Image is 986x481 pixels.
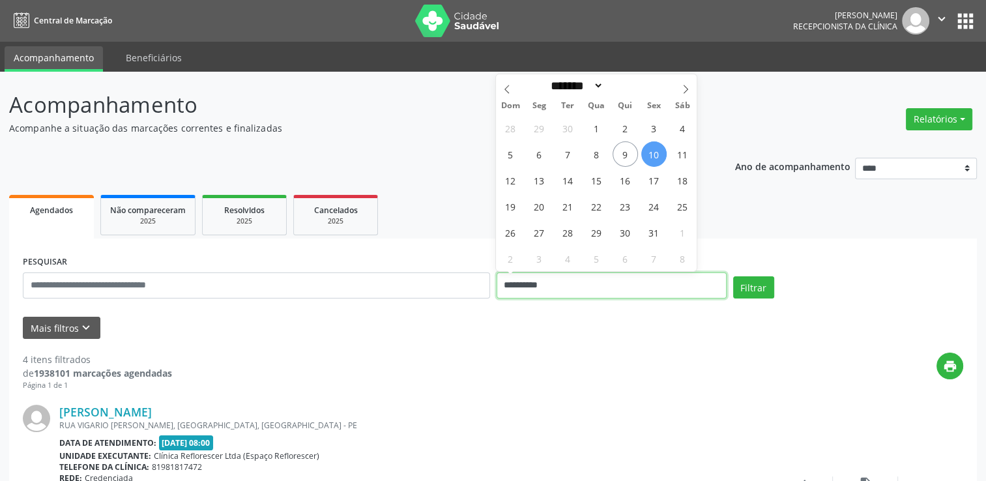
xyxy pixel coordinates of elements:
span: Outubro 12, 2025 [498,168,523,193]
span: Outubro 25, 2025 [670,194,695,219]
a: [PERSON_NAME] [59,405,152,419]
span: Dom [496,102,525,110]
span: Sex [639,102,668,110]
a: Beneficiários [117,46,191,69]
span: Outubro 24, 2025 [641,194,667,219]
input: Year [603,79,646,93]
span: Outubro 16, 2025 [613,168,638,193]
span: 81981817472 [152,461,202,473]
p: Ano de acompanhamento [735,158,850,174]
span: Seg [525,102,553,110]
span: Outubro 4, 2025 [670,115,695,141]
button: print [936,353,963,379]
span: Ter [553,102,582,110]
b: Data de atendimento: [59,437,156,448]
span: Clínica Reflorescer Ltda (Espaço Reflorescer) [154,450,319,461]
span: Agendados [30,205,73,216]
span: Outubro 30, 2025 [613,220,638,245]
button: apps [954,10,977,33]
div: [PERSON_NAME] [793,10,897,21]
span: Outubro 22, 2025 [584,194,609,219]
span: Novembro 4, 2025 [555,246,581,271]
span: Novembro 1, 2025 [670,220,695,245]
span: Outubro 8, 2025 [584,141,609,167]
span: Novembro 8, 2025 [670,246,695,271]
b: Unidade executante: [59,450,151,461]
span: Outubro 14, 2025 [555,168,581,193]
span: Resolvidos [224,205,265,216]
span: Novembro 7, 2025 [641,246,667,271]
p: Acompanhamento [9,89,687,121]
span: Novembro 5, 2025 [584,246,609,271]
strong: 1938101 marcações agendadas [34,367,172,379]
select: Month [547,79,604,93]
img: img [902,7,929,35]
div: Página 1 de 1 [23,380,172,391]
span: Outubro 2, 2025 [613,115,638,141]
span: Setembro 28, 2025 [498,115,523,141]
span: Central de Marcação [34,15,112,26]
span: Setembro 29, 2025 [527,115,552,141]
a: Acompanhamento [5,46,103,72]
p: Acompanhe a situação das marcações correntes e finalizadas [9,121,687,135]
span: Outubro 3, 2025 [641,115,667,141]
i: keyboard_arrow_down [79,321,93,335]
span: Recepcionista da clínica [793,21,897,32]
span: Outubro 28, 2025 [555,220,581,245]
span: Qua [582,102,611,110]
span: Não compareceram [110,205,186,216]
span: Qui [611,102,639,110]
i: print [943,359,957,373]
div: 2025 [110,216,186,226]
img: img [23,405,50,432]
span: Outubro 27, 2025 [527,220,552,245]
div: 2025 [212,216,277,226]
span: Novembro 3, 2025 [527,246,552,271]
span: Outubro 18, 2025 [670,168,695,193]
label: PESQUISAR [23,252,67,272]
a: Central de Marcação [9,10,112,31]
span: Outubro 11, 2025 [670,141,695,167]
div: RUA VIGARIO [PERSON_NAME], [GEOGRAPHIC_DATA], [GEOGRAPHIC_DATA] - PE [59,420,768,431]
span: Outubro 7, 2025 [555,141,581,167]
button: Mais filtroskeyboard_arrow_down [23,317,100,340]
span: Sáb [668,102,697,110]
span: Outubro 17, 2025 [641,168,667,193]
span: Outubro 9, 2025 [613,141,638,167]
span: Outubro 21, 2025 [555,194,581,219]
span: Outubro 19, 2025 [498,194,523,219]
span: Cancelados [314,205,358,216]
span: Outubro 10, 2025 [641,141,667,167]
span: Outubro 13, 2025 [527,168,552,193]
b: Telefone da clínica: [59,461,149,473]
span: Outubro 5, 2025 [498,141,523,167]
div: 4 itens filtrados [23,353,172,366]
i:  [935,12,949,26]
span: Outubro 29, 2025 [584,220,609,245]
span: Outubro 31, 2025 [641,220,667,245]
span: [DATE] 08:00 [159,435,214,450]
button: Relatórios [906,108,972,130]
span: Outubro 6, 2025 [527,141,552,167]
button: Filtrar [733,276,774,299]
button:  [929,7,954,35]
span: Outubro 1, 2025 [584,115,609,141]
span: Novembro 2, 2025 [498,246,523,271]
span: Outubro 15, 2025 [584,168,609,193]
span: Novembro 6, 2025 [613,246,638,271]
span: Outubro 20, 2025 [527,194,552,219]
div: 2025 [303,216,368,226]
div: de [23,366,172,380]
span: Setembro 30, 2025 [555,115,581,141]
span: Outubro 23, 2025 [613,194,638,219]
span: Outubro 26, 2025 [498,220,523,245]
